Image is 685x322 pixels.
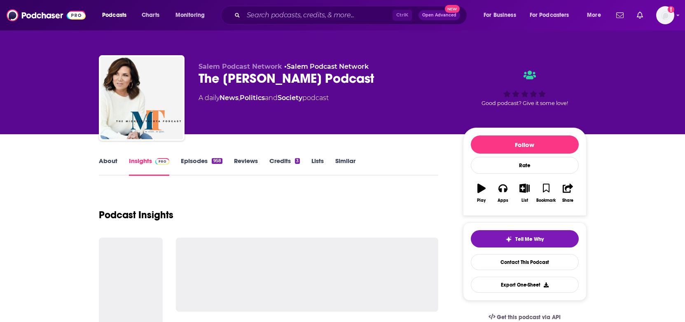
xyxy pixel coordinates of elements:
button: open menu [524,9,581,22]
span: Tell Me Why [515,236,544,243]
button: open menu [170,9,215,22]
a: Salem Podcast Network [287,63,369,70]
div: 958 [212,158,222,164]
img: User Profile [656,6,674,24]
span: , [238,94,240,102]
img: tell me why sparkle [505,236,512,243]
span: New [445,5,460,13]
input: Search podcasts, credits, & more... [243,9,393,22]
span: Get this podcast via API [497,314,561,321]
span: Monitoring [175,9,205,21]
span: Salem Podcast Network [199,63,282,70]
button: Show profile menu [656,6,674,24]
div: Play [477,198,486,203]
span: • [284,63,369,70]
button: open menu [478,9,526,22]
a: Politics [240,94,265,102]
button: tell me why sparkleTell Me Why [471,230,579,247]
span: Open Advanced [422,13,456,17]
a: Show notifications dropdown [613,8,627,22]
a: Similar [335,157,355,176]
a: Society [278,94,302,102]
img: Podchaser Pro [155,158,170,165]
div: Rate [471,157,579,174]
span: More [587,9,601,21]
button: Play [471,178,492,208]
div: 3 [295,158,300,164]
a: Charts [136,9,164,22]
a: News [220,94,238,102]
div: Search podcasts, credits, & more... [229,6,475,25]
span: Ctrl K [393,10,412,21]
img: Podchaser - Follow, Share and Rate Podcasts [7,7,86,23]
button: open menu [581,9,611,22]
span: and [265,94,278,102]
div: List [521,198,528,203]
span: For Podcasters [530,9,569,21]
div: Bookmark [536,198,556,203]
a: InsightsPodchaser Pro [129,157,170,176]
button: Open AdvancedNew [418,10,460,20]
h1: Podcast Insights [99,209,173,221]
a: Episodes958 [181,157,222,176]
div: Good podcast? Give it some love! [463,63,587,114]
a: Contact This Podcast [471,254,579,270]
a: Show notifications dropdown [634,8,646,22]
a: Lists [311,157,324,176]
button: Share [557,178,578,208]
span: Good podcast? Give it some love! [482,100,568,106]
a: Reviews [234,157,258,176]
div: A daily podcast [199,93,329,103]
a: About [99,157,117,176]
button: List [514,178,535,208]
span: Logged in as lcohen [656,6,674,24]
div: Share [562,198,573,203]
img: The Michele Tafoya Podcast [101,57,183,139]
a: Credits3 [269,157,300,176]
button: Apps [492,178,514,208]
svg: Add a profile image [668,6,674,13]
button: Follow [471,135,579,154]
button: Bookmark [535,178,557,208]
span: Podcasts [102,9,126,21]
div: Apps [498,198,508,203]
span: Charts [142,9,159,21]
button: Export One-Sheet [471,277,579,293]
button: open menu [96,9,137,22]
span: For Business [484,9,516,21]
